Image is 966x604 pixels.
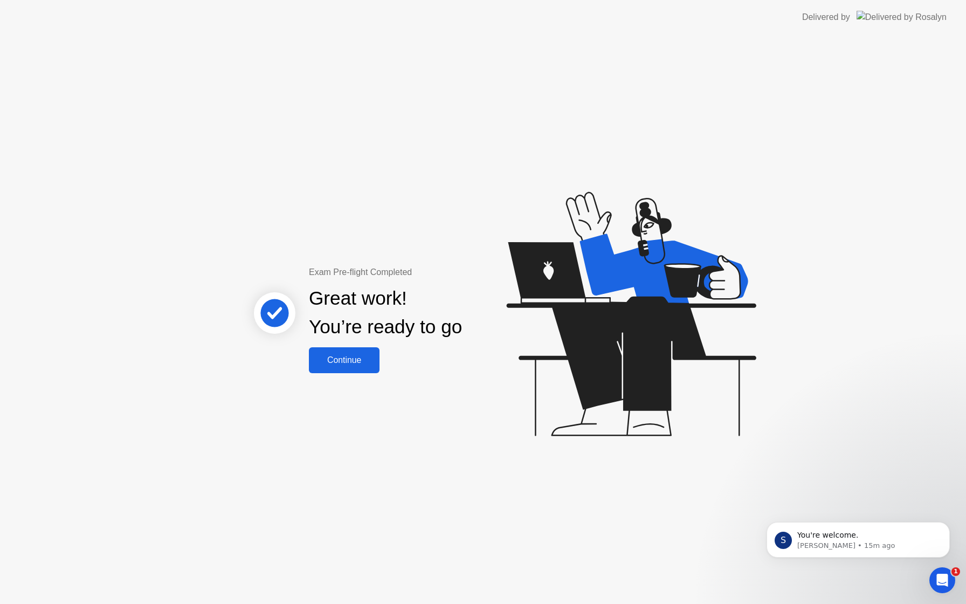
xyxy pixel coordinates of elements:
[309,284,462,341] div: Great work! You’re ready to go
[929,567,955,593] iframe: Intercom live chat
[312,355,376,365] div: Continue
[857,11,947,23] img: Delivered by Rosalyn
[951,567,960,576] span: 1
[750,499,966,575] iframe: Intercom notifications message
[309,347,379,373] button: Continue
[309,266,532,279] div: Exam Pre-flight Completed
[802,11,850,24] div: Delivered by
